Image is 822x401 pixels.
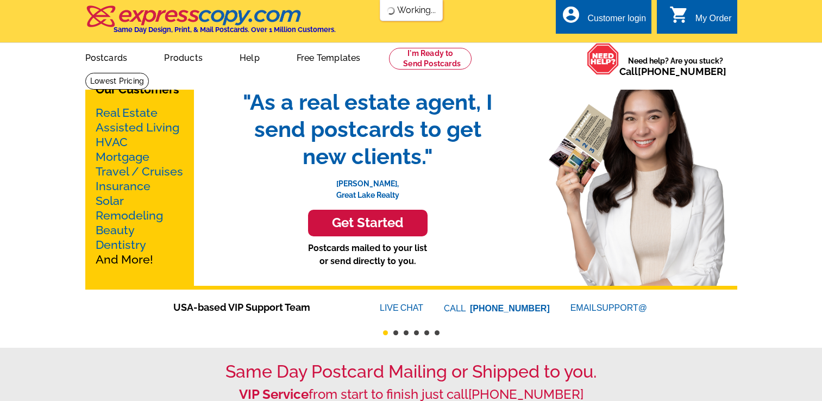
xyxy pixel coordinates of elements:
[435,330,440,335] button: 6 of 6
[96,194,124,208] a: Solar
[85,361,737,382] h1: Same Day Postcard Mailing or Shipped to you.
[96,165,183,178] a: Travel / Cruises
[470,304,550,313] a: [PHONE_NUMBER]
[85,13,336,34] a: Same Day Design, Print, & Mail Postcards. Over 1 Million Customers.
[96,135,128,149] a: HVAC
[386,7,395,15] img: loading...
[669,5,689,24] i: shopping_cart
[96,223,135,237] a: Beauty
[597,302,649,315] font: SUPPORT@
[393,330,398,335] button: 2 of 6
[96,238,146,252] a: Dentistry
[232,89,504,170] span: "As a real estate agent, I send postcards to get new clients."
[96,106,158,120] a: Real Estate
[424,330,429,335] button: 5 of 6
[114,26,336,34] h4: Same Day Design, Print, & Mail Postcards. Over 1 Million Customers.
[173,300,347,315] span: USA-based VIP Support Team
[96,105,184,267] p: And More!
[619,66,726,77] span: Call
[322,215,414,231] h3: Get Started
[561,5,581,24] i: account_circle
[570,303,649,312] a: EMAILSUPPORT@
[232,242,504,268] p: Postcards mailed to your list or send directly to you.
[279,44,378,70] a: Free Templates
[669,12,732,26] a: shopping_cart My Order
[587,43,619,75] img: help
[96,179,150,193] a: Insurance
[222,44,277,70] a: Help
[444,302,467,315] font: CALL
[383,330,388,335] button: 1 of 6
[96,209,163,222] a: Remodeling
[96,121,179,134] a: Assisted Living
[587,14,646,29] div: Customer login
[232,210,504,236] a: Get Started
[96,150,149,164] a: Mortgage
[380,302,400,315] font: LIVE
[638,66,726,77] a: [PHONE_NUMBER]
[380,303,423,312] a: LIVECHAT
[68,44,145,70] a: Postcards
[404,330,409,335] button: 3 of 6
[619,55,732,77] span: Need help? Are you stuck?
[695,14,732,29] div: My Order
[561,12,646,26] a: account_circle Customer login
[414,330,419,335] button: 4 of 6
[232,170,504,201] p: [PERSON_NAME], Great Lake Realty
[147,44,220,70] a: Products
